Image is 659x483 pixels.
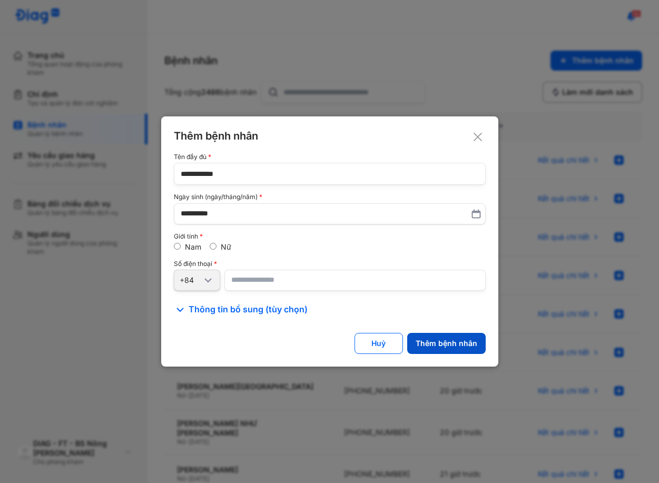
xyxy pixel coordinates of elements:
[407,333,486,354] button: Thêm bệnh nhân
[221,242,231,251] label: Nữ
[180,275,202,285] div: +84
[355,333,403,354] button: Huỷ
[174,260,486,268] div: Số điện thoại
[189,303,308,316] span: Thông tin bổ sung (tùy chọn)
[185,242,201,251] label: Nam
[174,153,486,161] div: Tên đầy đủ
[174,233,486,240] div: Giới tính
[174,193,486,201] div: Ngày sinh (ngày/tháng/năm)
[174,129,486,143] div: Thêm bệnh nhân
[416,339,477,348] div: Thêm bệnh nhân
